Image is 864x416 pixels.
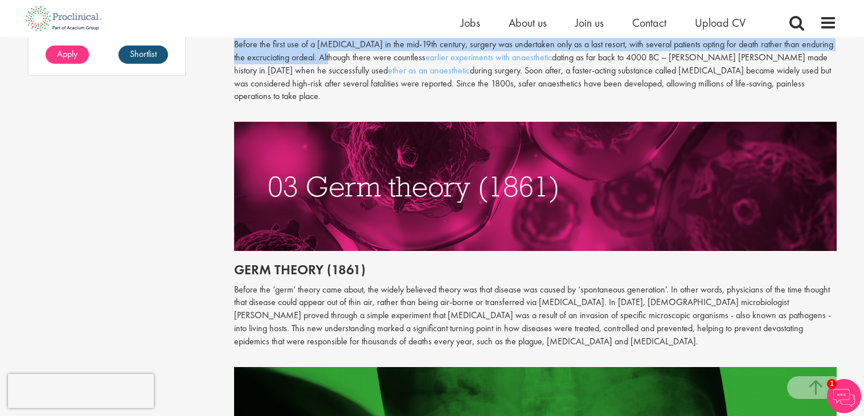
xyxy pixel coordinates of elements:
a: earlier experiments with anaesthetic [425,51,552,63]
a: Shortlist [118,46,168,64]
a: About us [509,15,547,30]
img: Chatbot [827,379,861,413]
a: Contact [632,15,666,30]
h2: Germ theory (1861) [234,262,837,277]
p: Before the first use of a [MEDICAL_DATA] in the mid-19th century, surgery was undertaken only as ... [234,38,837,103]
a: Apply [46,46,89,64]
a: Upload CV [695,15,746,30]
iframe: reCAPTCHA [8,374,154,408]
a: Jobs [461,15,480,30]
span: Apply [57,48,77,60]
img: germ theory [234,122,837,251]
span: 1 [827,379,837,389]
a: ether as an anaesthetic [388,64,470,76]
a: Join us [575,15,604,30]
p: Before the ‘germ’ theory came about, the widely believed theory was that disease was caused by ‘s... [234,283,837,348]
